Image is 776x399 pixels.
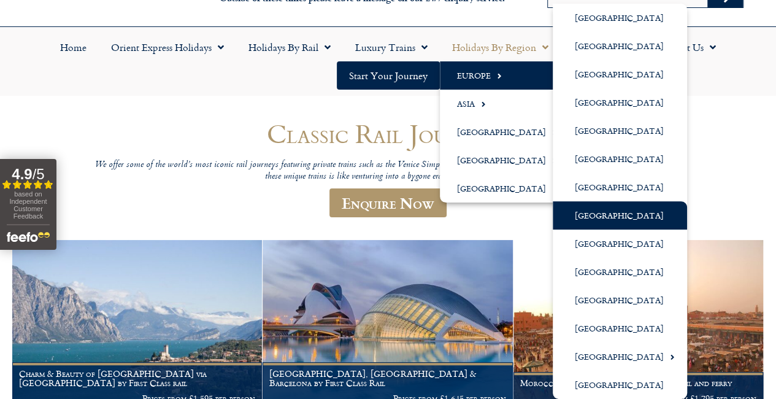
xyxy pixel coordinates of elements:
a: Luxury Trains [343,33,440,61]
a: [GEOGRAPHIC_DATA] [440,118,569,146]
a: [GEOGRAPHIC_DATA] [553,88,687,117]
a: [GEOGRAPHIC_DATA] [553,60,687,88]
a: [GEOGRAPHIC_DATA] [553,371,687,399]
a: Europe [440,61,569,90]
h1: [GEOGRAPHIC_DATA], [GEOGRAPHIC_DATA] & Barcelona by First Class Rail [269,369,505,389]
h1: Morocco’s Imperial Cities by First Class rail and ferry [520,378,756,388]
a: [GEOGRAPHIC_DATA] [553,145,687,173]
a: [GEOGRAPHIC_DATA] [440,146,569,174]
a: [GEOGRAPHIC_DATA] [553,173,687,201]
a: [GEOGRAPHIC_DATA] [553,286,687,314]
a: [GEOGRAPHIC_DATA] [553,201,687,230]
h1: Classic Rail Journeys [94,119,683,148]
a: [GEOGRAPHIC_DATA] [553,258,687,286]
a: Asia [440,90,569,118]
a: [GEOGRAPHIC_DATA] [553,343,687,371]
a: [GEOGRAPHIC_DATA] [553,230,687,258]
a: [GEOGRAPHIC_DATA] [553,32,687,60]
a: Enquire Now [329,188,447,217]
a: Holidays by Rail [236,33,343,61]
h1: Charm & Beauty of [GEOGRAPHIC_DATA] via [GEOGRAPHIC_DATA] by First Class rail [19,369,255,389]
a: Holidays by Region [440,33,561,61]
a: Start your Journey [337,61,440,90]
nav: Menu [6,33,770,90]
a: [GEOGRAPHIC_DATA] [440,174,569,203]
a: [GEOGRAPHIC_DATA] [553,117,687,145]
ul: Europe [553,4,687,399]
a: About Us [651,33,728,61]
a: Orient Express Holidays [99,33,236,61]
a: [GEOGRAPHIC_DATA] [553,314,687,343]
p: We offer some of the world’s most iconic rail journeys featuring private trains such as the Venic... [94,160,683,182]
a: [GEOGRAPHIC_DATA] [553,4,687,32]
a: Home [48,33,99,61]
